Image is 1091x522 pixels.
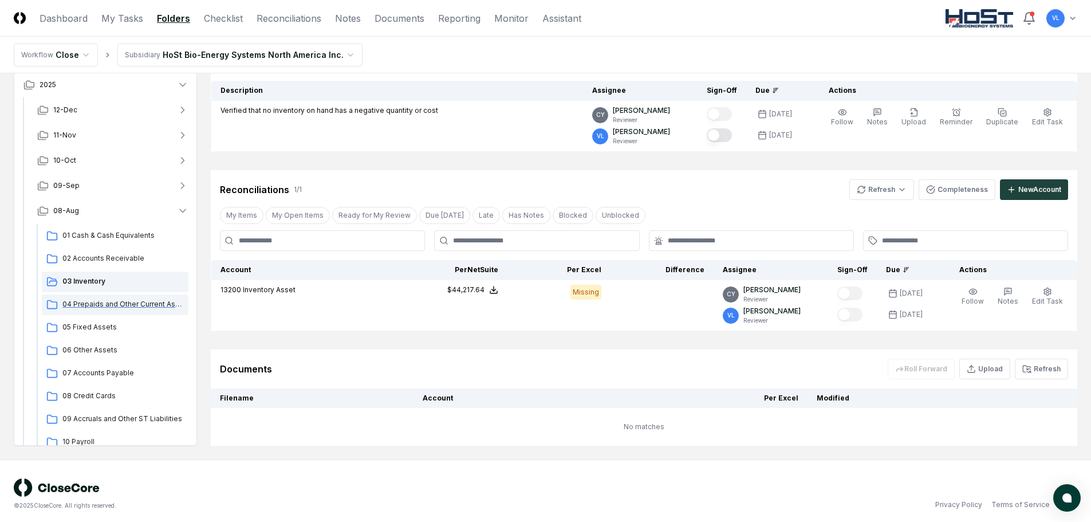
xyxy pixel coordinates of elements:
button: Edit Task [1030,285,1065,309]
button: 2025 [14,72,198,97]
button: atlas-launcher [1053,484,1081,512]
p: Reviewer [743,295,801,304]
nav: breadcrumb [14,44,363,66]
p: Reviewer [613,137,670,146]
span: Notes [998,297,1018,305]
a: Reporting [438,11,480,25]
div: [DATE] [900,309,923,320]
div: © 2025 CloseCore. All rights reserved. [14,501,546,510]
div: Actions [950,265,1068,275]
div: [DATE] [769,130,792,140]
span: 2025 [40,80,56,90]
span: Upload [901,117,926,126]
span: 10-Oct [53,155,76,166]
span: CY [596,111,605,119]
span: 04 Prepaids and Other Current Assets [62,299,184,309]
span: CY [727,290,735,299]
span: 10 Payroll [62,437,184,447]
a: Checklist [204,11,243,25]
a: Documents [375,11,424,25]
span: 12-Dec [53,105,77,115]
button: Follow [829,105,856,129]
a: 05 Fixed Assets [42,317,188,338]
span: Follow [831,117,853,126]
a: 09 Accruals and Other ST Liabilities [42,409,188,430]
button: $44,217.64 [447,285,498,295]
span: Duplicate [986,117,1018,126]
a: Dashboard [40,11,88,25]
button: Mark complete [837,308,862,321]
p: [PERSON_NAME] [613,127,670,137]
button: Edit Task [1030,105,1065,129]
button: Blocked [553,207,593,224]
a: 01 Cash & Cash Equivalents [42,226,188,246]
span: 13200 [220,285,241,294]
a: Reconciliations [257,11,321,25]
button: Has Notes [502,207,550,224]
div: Missing [570,285,601,300]
span: 07 Accounts Payable [62,368,184,378]
th: Description [211,81,584,101]
th: Per Excel [507,260,611,280]
button: My Open Items [266,207,330,224]
th: Filename [211,388,413,408]
div: 1 / 1 [294,185,302,195]
span: Notes [867,117,888,126]
th: Difference [611,260,714,280]
span: 09 Accruals and Other ST Liabilities [62,414,184,424]
p: [PERSON_NAME] [613,105,670,116]
button: Unblocked [596,207,645,224]
span: VL [597,132,604,140]
button: Follow [959,285,986,309]
span: VL [1052,14,1060,22]
span: 09-Sep [53,180,80,191]
a: Assistant [542,11,581,25]
p: Verified that no inventory on hand has a negative quantity or cost [220,105,438,116]
th: Sign-Off [828,260,877,280]
a: 07 Accounts Payable [42,363,188,384]
img: HoSt BioEnergy logo [946,9,1014,28]
button: 10-Oct [28,148,198,173]
th: Modified [808,388,1006,408]
div: [DATE] [769,109,792,119]
button: My Items [220,207,263,224]
button: 12-Dec [28,97,198,123]
th: Assignee [583,81,698,101]
p: [PERSON_NAME] [743,285,801,295]
div: New Account [1018,185,1061,195]
div: Actions [820,85,1068,96]
span: 08-Aug [53,206,79,216]
a: 06 Other Assets [42,340,188,361]
div: $44,217.64 [447,285,485,295]
a: Monitor [494,11,529,25]
button: Refresh [1015,359,1068,379]
div: [DATE] [900,288,923,299]
div: Workflow [21,50,53,60]
a: Notes [335,11,361,25]
button: Mark complete [707,107,732,121]
button: Ready for My Review [332,207,417,224]
span: 01 Cash & Cash Equivalents [62,230,184,241]
th: Per Excel [603,388,808,408]
a: 08 Credit Cards [42,386,188,407]
button: VL [1045,8,1066,29]
a: My Tasks [101,11,143,25]
span: 03 Inventory [62,276,184,286]
button: 08-Aug [28,198,198,223]
a: Privacy Policy [935,500,982,510]
div: Account [220,265,396,275]
span: 06 Other Assets [62,345,184,355]
span: Reminder [940,117,972,126]
th: Assignee [714,260,828,280]
span: Follow [962,297,984,305]
p: Reviewer [613,116,670,124]
div: Due [886,265,932,275]
span: 02 Accounts Receivable [62,253,184,264]
button: Due Today [419,207,470,224]
a: Terms of Service [991,500,1050,510]
a: 04 Prepaids and Other Current Assets [42,295,188,315]
th: Per NetSuite [404,260,507,280]
div: Subsidiary [125,50,160,60]
div: Documents [220,362,272,376]
a: 02 Accounts Receivable [42,249,188,269]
